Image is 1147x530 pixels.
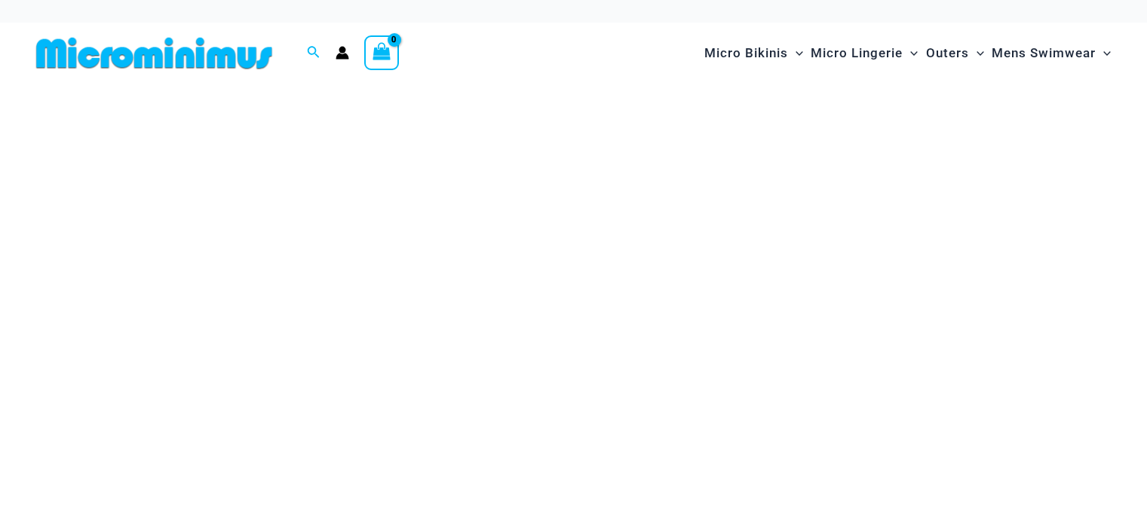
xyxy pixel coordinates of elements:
[788,34,803,72] span: Menu Toggle
[922,30,988,76] a: OutersMenu ToggleMenu Toggle
[988,30,1115,76] a: Mens SwimwearMenu ToggleMenu Toggle
[969,34,984,72] span: Menu Toggle
[701,30,807,76] a: Micro BikinisMenu ToggleMenu Toggle
[364,35,399,70] a: View Shopping Cart, empty
[926,34,969,72] span: Outers
[30,36,278,70] img: MM SHOP LOGO FLAT
[811,34,903,72] span: Micro Lingerie
[903,34,918,72] span: Menu Toggle
[992,34,1096,72] span: Mens Swimwear
[698,28,1117,78] nav: Site Navigation
[704,34,788,72] span: Micro Bikinis
[307,44,320,63] a: Search icon link
[1096,34,1111,72] span: Menu Toggle
[336,46,349,60] a: Account icon link
[807,30,922,76] a: Micro LingerieMenu ToggleMenu Toggle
